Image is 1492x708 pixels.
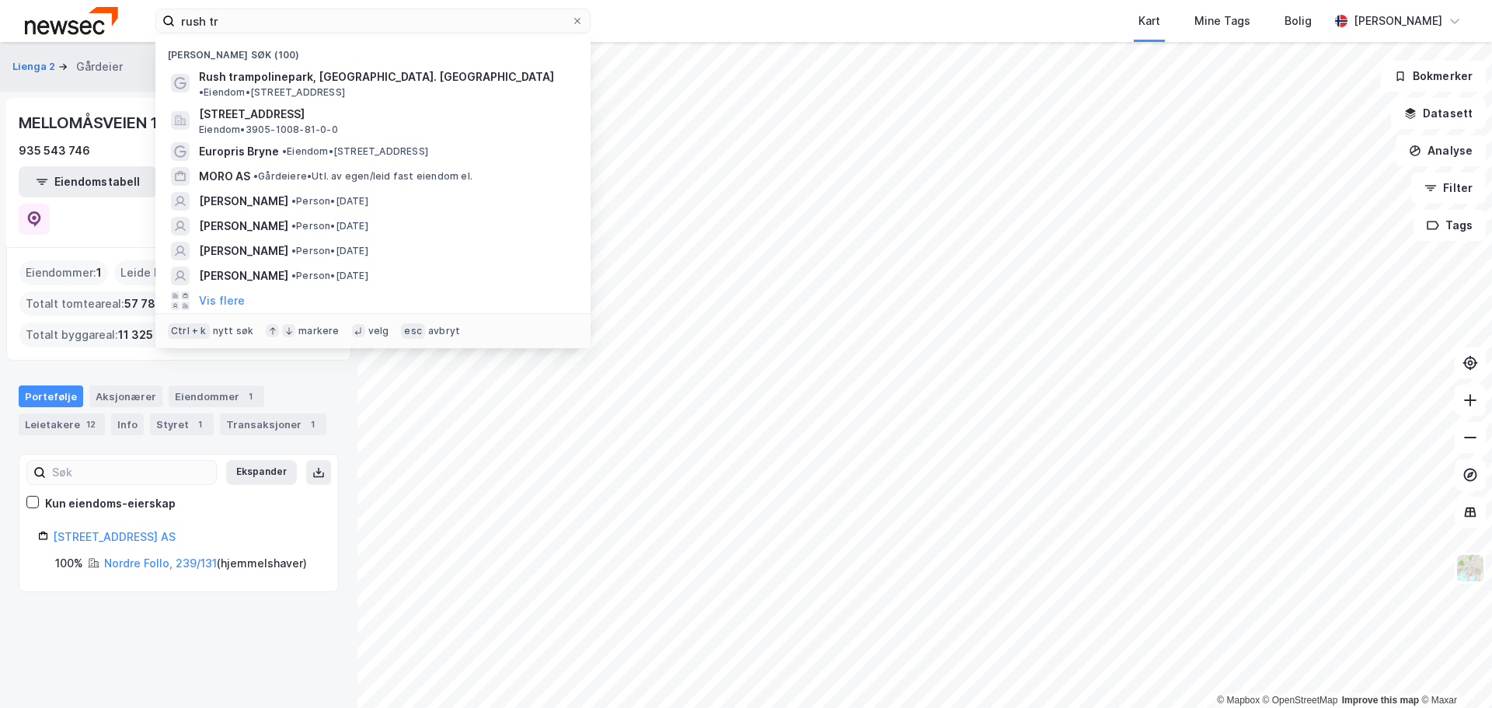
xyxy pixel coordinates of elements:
[199,86,345,99] span: Eiendom • [STREET_ADDRESS]
[291,220,368,232] span: Person • [DATE]
[199,142,279,161] span: Europris Bryne
[83,417,99,432] div: 12
[19,413,105,435] div: Leietakere
[55,554,83,573] div: 100%
[199,124,338,136] span: Eiendom • 3905-1008-81-0-0
[1411,173,1486,204] button: Filter
[1285,12,1312,30] div: Bolig
[76,58,123,76] div: Gårdeier
[19,323,173,347] div: Totalt byggareal :
[53,530,176,543] a: [STREET_ADDRESS] AS
[253,170,472,183] span: Gårdeiere • Utl. av egen/leid fast eiendom el.
[150,413,214,435] div: Styret
[1263,695,1338,706] a: OpenStreetMap
[282,145,287,157] span: •
[104,554,307,573] div: ( hjemmelshaver )
[111,413,144,435] div: Info
[291,195,368,208] span: Person • [DATE]
[19,385,83,407] div: Portefølje
[199,68,554,86] span: Rush trampolinepark, [GEOGRAPHIC_DATA]. [GEOGRAPHIC_DATA]
[1414,210,1486,241] button: Tags
[213,325,254,337] div: nytt søk
[1354,12,1442,30] div: [PERSON_NAME]
[199,217,288,235] span: [PERSON_NAME]
[368,325,389,337] div: velg
[199,86,204,98] span: •
[45,494,176,513] div: Kun eiendoms-eierskap
[199,105,572,124] span: [STREET_ADDRESS]
[169,385,264,407] div: Eiendommer
[1342,695,1419,706] a: Improve this map
[89,385,162,407] div: Aksjonærer
[199,267,288,285] span: [PERSON_NAME]
[291,245,296,256] span: •
[282,145,428,158] span: Eiendom • [STREET_ADDRESS]
[291,245,368,257] span: Person • [DATE]
[199,192,288,211] span: [PERSON_NAME]
[199,167,250,186] span: MORO AS
[1381,61,1486,92] button: Bokmerker
[1217,695,1260,706] a: Mapbox
[291,195,296,207] span: •
[1391,98,1486,129] button: Datasett
[19,260,108,285] div: Eiendommer :
[19,110,185,135] div: MELLOMÅSVEIEN 1 AS
[199,242,288,260] span: [PERSON_NAME]
[1414,633,1492,708] iframe: Chat Widget
[1455,553,1485,583] img: Z
[220,413,326,435] div: Transaksjoner
[19,141,90,160] div: 935 543 746
[305,417,320,432] div: 1
[192,417,207,432] div: 1
[114,260,225,285] div: Leide lokasjoner :
[1194,12,1250,30] div: Mine Tags
[155,37,591,65] div: [PERSON_NAME] søk (100)
[12,59,58,75] button: Lienga 2
[291,270,296,281] span: •
[291,220,296,232] span: •
[25,7,118,34] img: newsec-logo.f6e21ccffca1b3a03d2d.png
[19,291,183,316] div: Totalt tomteareal :
[124,295,176,313] span: 57 786 ㎡
[19,166,157,197] button: Eiendomstabell
[1138,12,1160,30] div: Kart
[168,323,210,339] div: Ctrl + k
[253,170,258,182] span: •
[226,460,297,485] button: Ekspander
[175,9,571,33] input: Søk på adresse, matrikkel, gårdeiere, leietakere eller personer
[401,323,425,339] div: esc
[291,270,368,282] span: Person • [DATE]
[199,291,245,310] button: Vis flere
[242,389,258,404] div: 1
[104,556,217,570] a: Nordre Follo, 239/131
[298,325,339,337] div: markere
[1396,135,1486,166] button: Analyse
[96,263,102,282] span: 1
[428,325,460,337] div: avbryt
[46,461,216,484] input: Søk
[118,326,166,344] span: 11 325 ㎡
